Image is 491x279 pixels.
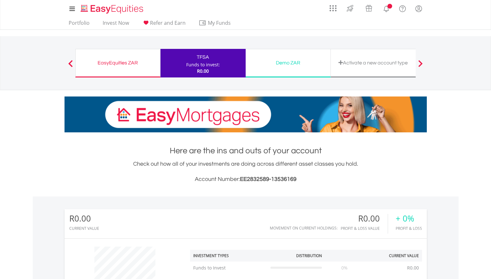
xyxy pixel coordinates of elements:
div: Demo ZAR [249,58,327,67]
img: vouchers-v2.svg [364,3,374,13]
th: Investment Types [190,250,267,262]
div: + 0% [396,214,422,223]
div: Profit & Loss [396,226,422,230]
span: Refer and Earn [150,19,186,26]
img: EasyEquities_Logo.png [79,4,146,14]
h1: Here are the ins and outs of your account [65,145,427,156]
div: R0.00 [341,214,388,223]
img: grid-menu-icon.svg [330,5,337,12]
a: Vouchers [359,2,378,13]
a: My Profile [411,2,427,16]
div: R0.00 [69,214,99,223]
th: Current Value [364,250,422,262]
a: Portfolio [66,20,92,30]
td: Funds to Invest [190,262,267,274]
a: FAQ's and Support [394,2,411,14]
span: My Funds [199,19,240,27]
div: Funds to invest: [186,62,220,68]
a: Refer and Earn [140,20,188,30]
span: EE2832589-13536169 [240,176,297,182]
a: Home page [78,2,146,14]
div: Profit & Loss Value [341,226,388,230]
div: Movement on Current Holdings: [270,226,338,230]
h3: Account Number: [65,175,427,184]
div: EasyEquities ZAR [79,58,156,67]
a: AppsGrid [325,2,341,12]
td: 0% [325,262,364,274]
div: CURRENT VALUE [69,226,99,230]
img: EasyMortage Promotion Banner [65,96,427,132]
a: Notifications [378,2,394,14]
div: Check out how all of your investments are doing across different asset classes you hold. [65,160,427,184]
div: Activate a new account type [335,58,412,67]
img: thrive-v2.svg [345,3,355,13]
td: R0.00 [404,262,422,274]
div: Distribution [296,253,322,258]
a: Invest Now [100,20,132,30]
div: TFSA [164,53,242,62]
span: R0.00 [197,68,209,74]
